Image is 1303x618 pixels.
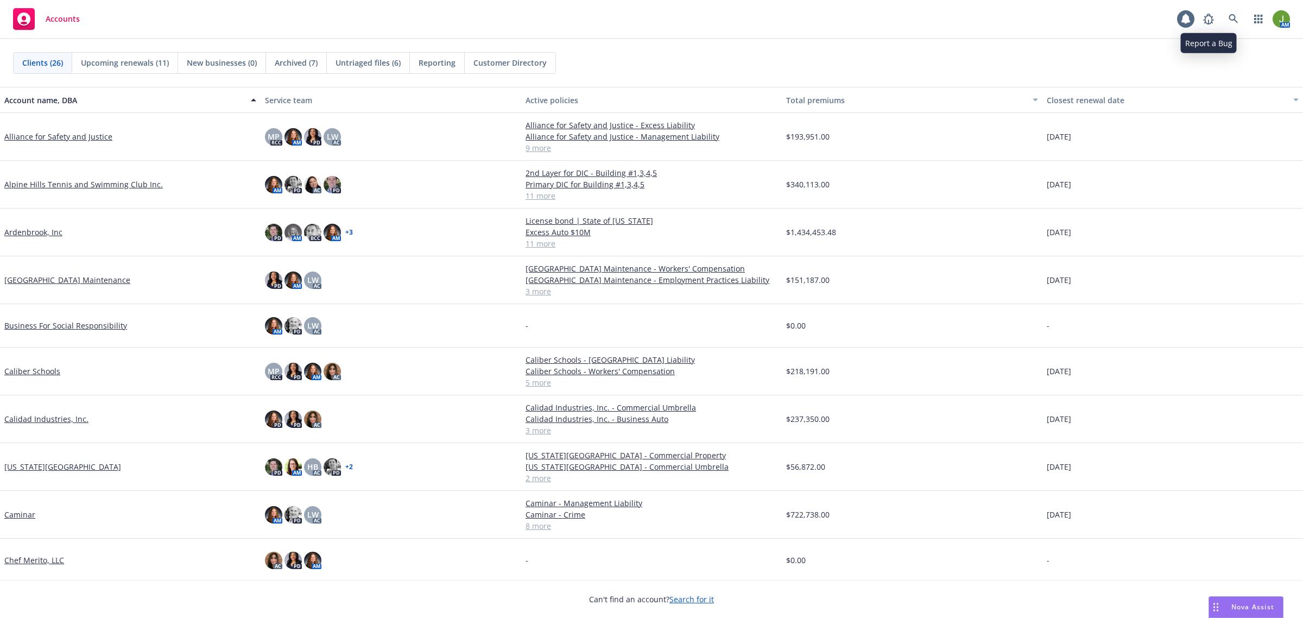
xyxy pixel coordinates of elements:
div: Total premiums [786,94,1026,106]
button: Service team [261,87,521,113]
a: [US_STATE][GEOGRAPHIC_DATA] - Commercial Property [526,450,777,461]
img: photo [284,458,302,476]
a: Caminar - Crime [526,509,777,520]
a: Search for it [669,594,714,604]
span: [DATE] [1047,461,1071,472]
img: photo [304,552,321,569]
span: - [1047,554,1049,566]
a: Business For Social Responsibility [4,320,127,331]
a: 8 more [526,520,777,532]
img: photo [265,458,282,476]
a: Caminar - Management Liability [526,497,777,509]
a: 2 more [526,472,777,484]
a: Primary DIC for Building #1,3,4,5 [526,179,777,190]
span: [DATE] [1047,226,1071,238]
span: $0.00 [786,320,806,331]
a: Chef Merito, LLC [4,554,64,566]
a: Accounts [9,4,84,34]
img: photo [284,176,302,193]
span: [DATE] [1047,131,1071,142]
span: [DATE] [1047,509,1071,520]
img: photo [284,317,302,335]
a: Alliance for Safety and Justice [4,131,112,142]
img: photo [265,506,282,524]
a: 11 more [526,190,777,201]
img: photo [284,411,302,428]
span: [DATE] [1047,274,1071,286]
span: $722,738.00 [786,509,830,520]
a: 3 more [526,425,777,436]
a: License bond | State of [US_STATE] [526,215,777,226]
img: photo [284,363,302,380]
a: [GEOGRAPHIC_DATA] Maintenance - Employment Practices Liability [526,274,777,286]
span: Clients (26) [22,57,63,68]
button: Active policies [521,87,782,113]
img: photo [265,272,282,289]
span: $1,434,453.48 [786,226,836,238]
span: New businesses (0) [187,57,257,68]
img: photo [304,363,321,380]
span: [DATE] [1047,179,1071,190]
span: LW [307,274,319,286]
a: Caliber Schools - Workers' Compensation [526,365,777,377]
a: 5 more [526,377,777,388]
img: photo [324,224,341,241]
span: Customer Directory [473,57,547,68]
a: Alliance for Safety and Justice - Excess Liability [526,119,777,131]
span: LW [307,320,319,331]
a: Switch app [1248,8,1269,30]
button: Total premiums [782,87,1042,113]
span: [DATE] [1047,365,1071,377]
a: Report a Bug [1198,8,1219,30]
span: - [526,320,528,331]
span: $237,350.00 [786,413,830,425]
img: photo [265,552,282,569]
a: Calidad Industries, Inc. [4,413,88,425]
a: Calidad Industries, Inc. - Commercial Umbrella [526,402,777,413]
span: $56,872.00 [786,461,825,472]
span: $340,113.00 [786,179,830,190]
button: Closest renewal date [1042,87,1303,113]
span: Upcoming renewals (11) [81,57,169,68]
span: $218,191.00 [786,365,830,377]
img: photo [265,176,282,193]
div: Drag to move [1209,597,1223,617]
img: photo [1273,10,1290,28]
span: HB [307,461,318,472]
a: [US_STATE][GEOGRAPHIC_DATA] [4,461,121,472]
a: [US_STATE][GEOGRAPHIC_DATA] - Commercial Umbrella [526,461,777,472]
a: [GEOGRAPHIC_DATA] Maintenance [4,274,130,286]
div: Closest renewal date [1047,94,1287,106]
img: photo [284,552,302,569]
a: Ardenbrook, Inc [4,226,62,238]
img: photo [284,128,302,146]
img: photo [304,128,321,146]
span: - [526,554,528,566]
a: 2nd Layer for DIC - Building #1,3,4,5 [526,167,777,179]
img: photo [265,317,282,335]
a: Caliber Schools [4,365,60,377]
span: [DATE] [1047,413,1071,425]
span: $0.00 [786,554,806,566]
img: photo [304,411,321,428]
a: 11 more [526,238,777,249]
img: photo [265,411,282,428]
img: photo [304,176,321,193]
span: LW [307,509,319,520]
span: $151,187.00 [786,274,830,286]
img: photo [284,506,302,524]
a: + 3 [345,229,353,236]
a: Alpine Hills Tennis and Swimming Club Inc. [4,179,163,190]
span: Archived (7) [275,57,318,68]
a: Excess Auto $10M [526,226,777,238]
a: Alliance for Safety and Justice - Management Liability [526,131,777,142]
div: Account name, DBA [4,94,244,106]
img: photo [324,176,341,193]
img: photo [265,224,282,241]
span: MP [268,131,280,142]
